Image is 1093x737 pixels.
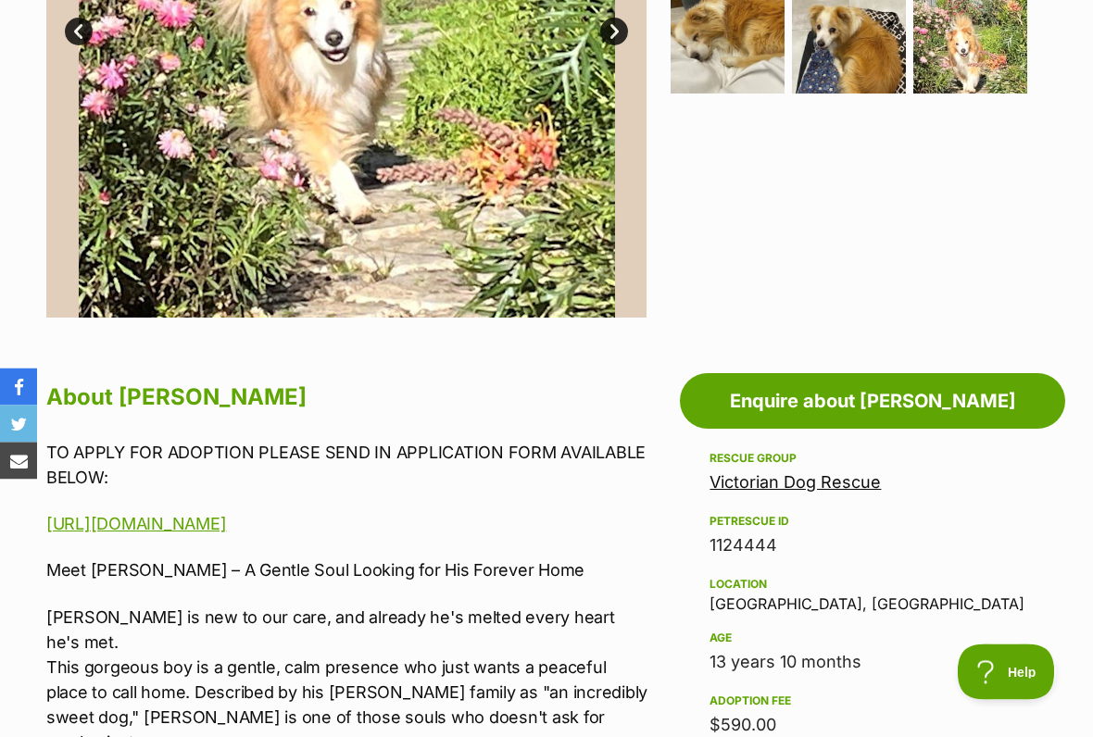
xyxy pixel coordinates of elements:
[680,374,1065,430] a: Enquire about [PERSON_NAME]
[46,558,650,583] p: Meet [PERSON_NAME] – A Gentle Soul Looking for His Forever Home
[46,515,226,534] a: [URL][DOMAIN_NAME]
[710,631,1036,646] div: Age
[958,644,1056,700] iframe: Help Scout Beacon - Open
[46,378,650,418] h2: About [PERSON_NAME]
[710,473,881,493] a: Victorian Dog Rescue
[46,441,650,491] p: TO APPLY FOR ADOPTION PLEASE SEND IN APPLICATION FORM AVAILABLE BELOW:
[710,694,1036,709] div: Adoption fee
[710,578,1036,593] div: Location
[710,533,1036,559] div: 1124444
[710,574,1036,613] div: [GEOGRAPHIC_DATA], [GEOGRAPHIC_DATA]
[710,650,1036,676] div: 13 years 10 months
[710,515,1036,530] div: PetRescue ID
[65,19,93,46] a: Prev
[600,19,628,46] a: Next
[710,452,1036,467] div: Rescue group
